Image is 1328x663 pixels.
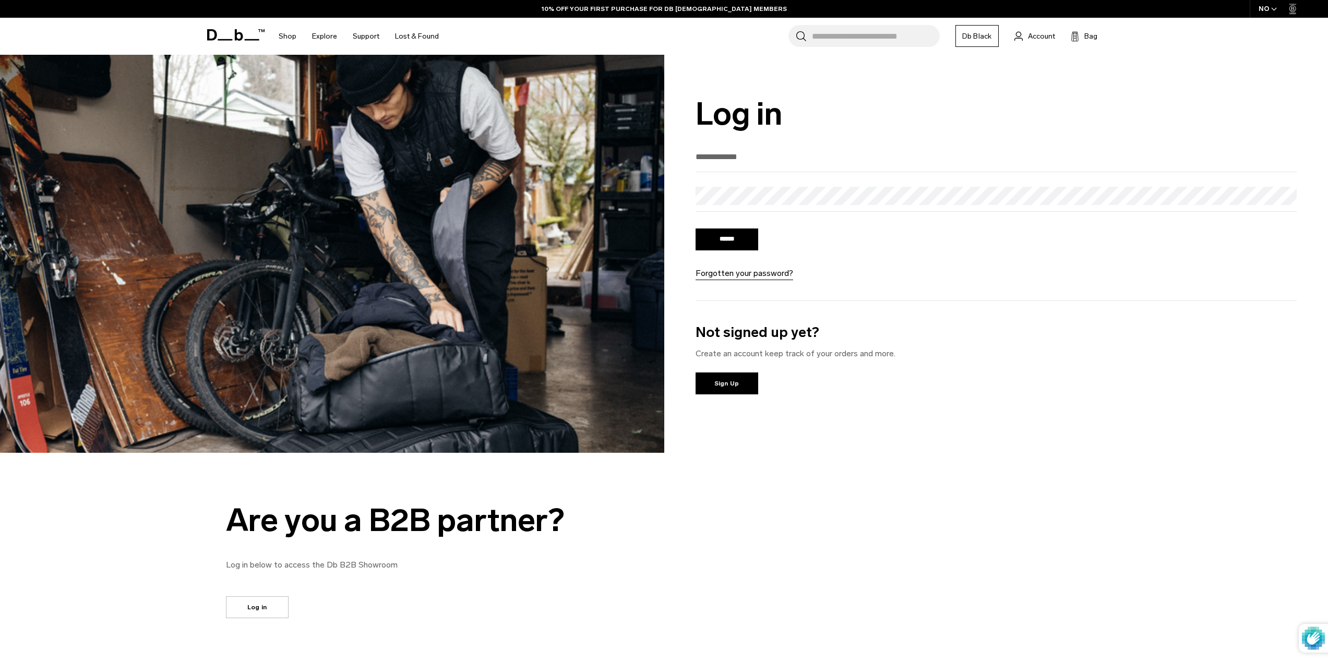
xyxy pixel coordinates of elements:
a: Lost & Found [395,18,439,55]
img: Protected by hCaptcha [1302,624,1325,653]
a: Db Black [955,25,999,47]
span: Account [1028,31,1055,42]
a: Shop [279,18,296,55]
button: Bag [1071,30,1097,42]
a: Explore [312,18,337,55]
a: Account [1014,30,1055,42]
p: Create an account keep track of your orders and more. [696,347,1297,360]
a: Forgotten your password? [696,267,793,280]
h3: Not signed up yet? [696,322,1297,343]
a: Support [353,18,379,55]
h1: Log in [696,97,1297,131]
div: Are you a B2B partner? [226,503,696,538]
a: Sign Up [696,372,758,394]
nav: Main Navigation [271,18,447,55]
span: Bag [1084,31,1097,42]
a: Log in [226,596,289,618]
a: 10% OFF YOUR FIRST PURCHASE FOR DB [DEMOGRAPHIC_DATA] MEMBERS [542,4,787,14]
p: Log in below to access the Db B2B Showroom [226,559,696,571]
